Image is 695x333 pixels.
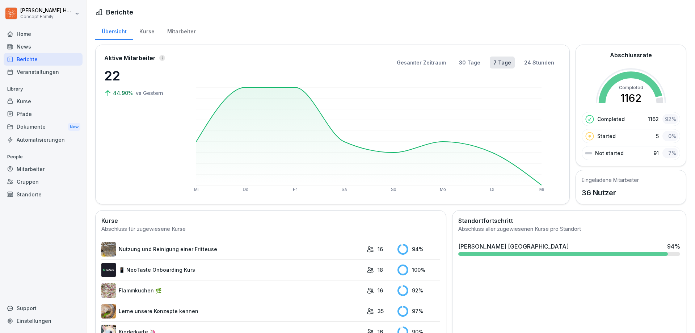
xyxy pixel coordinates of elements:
a: Veranstaltungen [4,66,83,78]
div: 92 % [397,285,440,296]
p: 18 [378,266,383,274]
div: 94 % [667,242,680,251]
a: Flammkuchen 🌿 [101,283,363,298]
p: 22 [104,66,177,86]
a: Übersicht [95,21,133,40]
text: Mo [440,187,446,192]
p: 36 Nutzer [582,187,639,198]
h2: Standortfortschritt [458,216,680,225]
a: Lerne unsere Konzepte kennen [101,304,363,319]
div: Support [4,302,83,315]
div: Abschluss für zugewiesene Kurse [101,225,440,233]
a: Einstellungen [4,315,83,327]
img: jb643umo8xb48cipqni77y3i.png [101,283,116,298]
a: [PERSON_NAME] [GEOGRAPHIC_DATA]94% [455,239,683,259]
p: Library [4,83,83,95]
h2: Kurse [101,216,440,225]
a: Pfade [4,108,83,120]
div: 0 % [662,131,678,141]
a: Berichte [4,53,83,66]
text: Fr [293,187,297,192]
div: 92 % [662,114,678,124]
p: Aktive Mitarbeiter [104,54,156,62]
div: 7 % [662,148,678,158]
p: 35 [378,307,384,315]
h5: Eingeladene Mitarbeiter [582,176,639,184]
p: Concept Family [20,14,73,19]
div: 100 % [397,265,440,275]
a: News [4,40,83,53]
p: 5 [656,132,659,140]
a: DokumenteNew [4,120,83,134]
img: b2msvuojt3s6egexuweix326.png [101,242,116,257]
p: Not started [595,149,624,157]
button: 7 Tage [490,57,515,68]
p: 91 [653,149,659,157]
h1: Berichte [106,7,133,17]
text: Mi [194,187,199,192]
div: 97 % [397,306,440,317]
text: Mi [539,187,544,192]
a: 📱 NeoTaste Onboarding Kurs [101,263,363,277]
text: Do [243,187,249,192]
img: ssvnl9aim273pmzdbnjk7g2q.png [101,304,116,319]
a: Mitarbeiter [4,163,83,175]
button: 30 Tage [455,57,484,68]
a: Kurse [133,21,161,40]
p: [PERSON_NAME] Huttarsch [20,8,73,14]
a: Home [4,28,83,40]
text: Sa [342,187,347,192]
p: 16 [378,287,383,294]
div: 94 % [397,244,440,255]
p: Completed [597,115,625,123]
a: Kurse [4,95,83,108]
h2: Abschlussrate [610,51,652,59]
a: Automatisierungen [4,133,83,146]
button: 24 Stunden [521,57,558,68]
text: Di [490,187,494,192]
p: vs Gestern [136,89,163,97]
a: Gruppen [4,175,83,188]
a: Mitarbeiter [161,21,202,40]
p: 1162 [648,115,659,123]
button: Gesamter Zeitraum [393,57,450,68]
p: 16 [378,245,383,253]
a: Standorte [4,188,83,201]
div: Dokumente [4,120,83,134]
p: People [4,151,83,163]
div: New [68,123,80,131]
a: Nutzung und Reinigung einer Fritteuse [101,242,363,257]
p: Started [597,132,616,140]
div: Abschluss aller zugewiesenen Kurse pro Standort [458,225,680,233]
img: wogpw1ad3b6xttwx9rgsg3h8.png [101,263,116,277]
div: [PERSON_NAME] [GEOGRAPHIC_DATA] [458,242,569,251]
p: 44.90% [113,89,134,97]
text: So [391,187,396,192]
